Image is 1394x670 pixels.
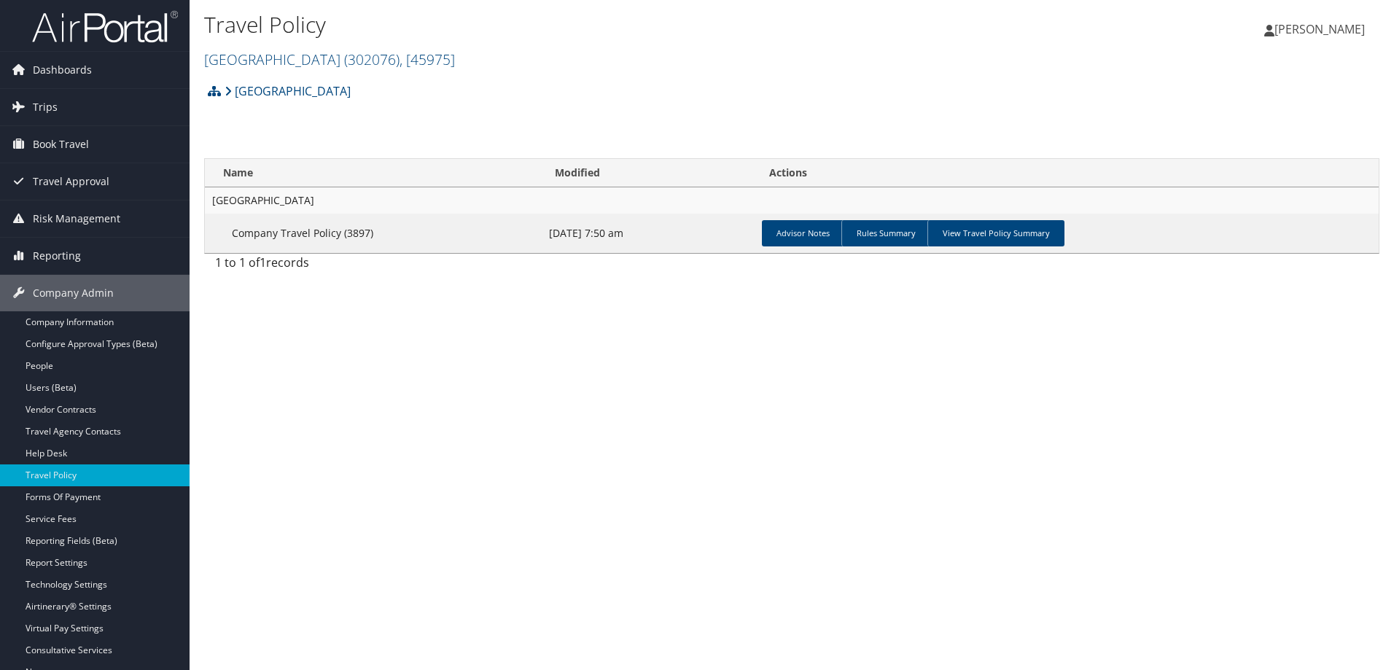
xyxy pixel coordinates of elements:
a: Advisor Notes [762,220,844,246]
td: Company Travel Policy (3897) [205,214,542,253]
span: [PERSON_NAME] [1274,21,1365,37]
th: Actions [756,159,1379,187]
span: Book Travel [33,126,89,163]
th: Name: activate to sort column ascending [205,159,542,187]
td: [DATE] 7:50 am [542,214,756,253]
span: Dashboards [33,52,92,88]
span: Trips [33,89,58,125]
img: airportal-logo.png [32,9,178,44]
a: Rules Summary [841,220,930,246]
span: , [ 45975 ] [400,50,455,69]
h1: Travel Policy [204,9,988,40]
a: [PERSON_NAME] [1264,7,1379,51]
span: ( 302076 ) [344,50,400,69]
div: 1 to 1 of records [215,254,487,278]
td: [GEOGRAPHIC_DATA] [205,187,1379,214]
span: Travel Approval [33,163,109,200]
a: View Travel Policy Summary [927,220,1064,246]
span: Reporting [33,238,81,274]
span: Risk Management [33,200,120,237]
a: [GEOGRAPHIC_DATA] [204,50,455,69]
th: Modified: activate to sort column ascending [542,159,756,187]
a: [GEOGRAPHIC_DATA] [225,77,351,106]
span: Company Admin [33,275,114,311]
span: 1 [260,254,266,270]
